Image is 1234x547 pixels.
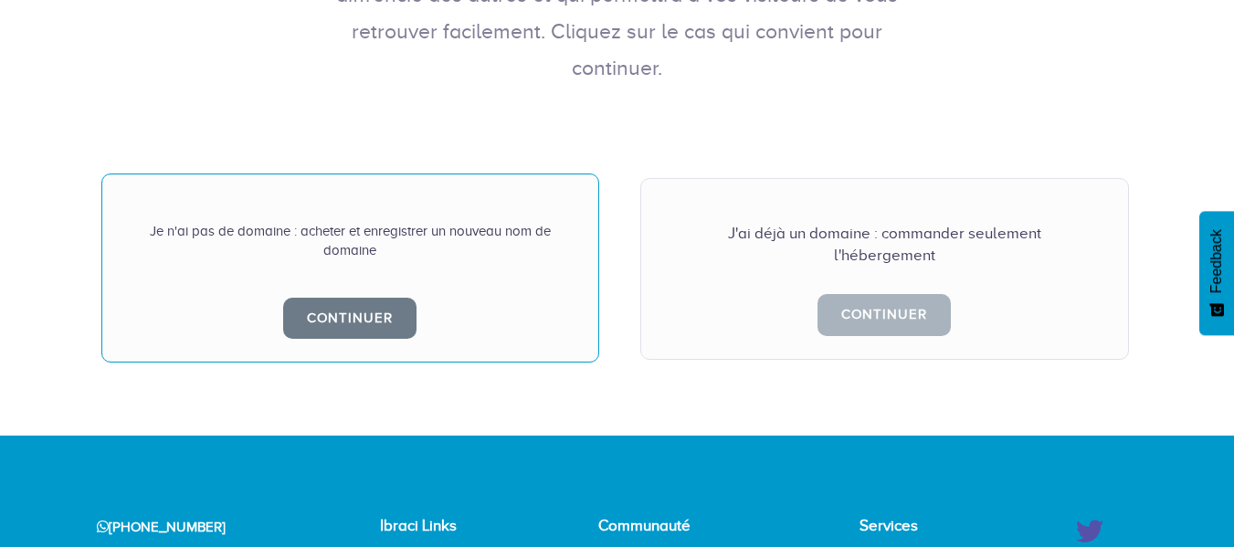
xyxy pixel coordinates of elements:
[817,294,951,335] a: Continuer
[598,518,724,535] h4: Communauté
[1208,229,1225,293] span: Feedback
[678,223,1092,268] div: J'ai déjà un domaine : commander seulement l'hébergement
[380,518,499,535] h4: Ibraci Links
[860,518,997,535] h4: Services
[1143,456,1212,525] iframe: Drift Widget Chat Controller
[139,222,562,261] div: Je n'ai pas de domaine : acheter et enregistrer un nouveau nom de domaine
[1199,211,1234,335] button: Feedback - Afficher l’enquête
[283,298,417,339] a: Continuer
